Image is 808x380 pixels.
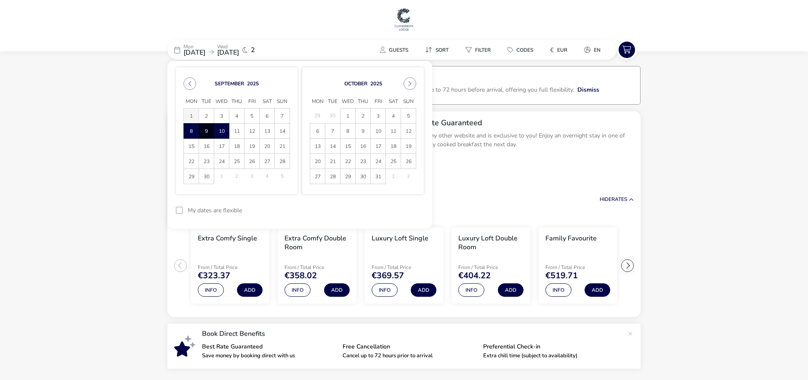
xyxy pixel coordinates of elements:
[214,139,229,154] td: 17
[341,169,355,184] span: 29
[275,95,290,108] span: Sun
[199,139,213,154] span: 16
[184,154,199,169] td: 22
[577,44,611,56] naf-pibe-menu-bar-item: en
[245,124,259,139] span: 12
[199,139,214,154] td: 16
[386,154,401,169] td: 25
[310,95,325,108] span: Mon
[351,131,634,149] p: This offer is not available on any other website and is exclusive to you! Enjoy an overnight stay...
[386,124,400,139] span: 11
[260,154,275,169] td: 27
[373,44,415,56] button: Guests
[356,124,371,139] td: 9
[184,139,198,154] span: 15
[475,47,491,53] span: Filter
[311,169,324,184] span: 27
[275,169,290,184] td: 5
[245,154,259,169] span: 26
[275,109,289,124] span: 7
[340,139,356,154] td: 15
[214,154,229,169] td: 24
[310,169,325,184] td: 27
[557,47,567,53] span: EUR
[199,108,214,124] td: 2
[356,109,370,124] span: 2
[356,95,371,108] span: Thu
[275,154,289,169] span: 28
[372,272,404,280] span: €369.57
[459,44,497,56] button: Filter
[184,169,198,184] span: 29
[550,46,554,54] i: €
[245,109,259,124] span: 5
[341,124,355,139] span: 8
[411,283,436,297] button: Add
[198,234,257,243] h3: Extra Comfy Single
[274,224,360,307] swiper-slide: 2 / 7
[202,330,624,337] p: Book Direct Benefits
[356,124,370,139] span: 9
[229,139,245,154] td: 18
[275,124,290,139] td: 14
[184,95,199,108] span: Mon
[275,108,290,124] td: 7
[345,111,641,170] div: Best Available B&B Rate GuaranteedThis offer is not available on any other website and is exclusi...
[230,109,244,124] span: 4
[184,169,199,184] td: 29
[585,283,610,297] button: Add
[247,80,259,87] button: Choose Year
[594,47,601,53] span: en
[198,283,224,297] button: Info
[260,95,275,108] span: Sat
[275,139,289,154] span: 21
[199,169,213,184] span: 30
[543,44,574,56] button: €EUR
[260,139,274,154] span: 20
[401,169,416,184] td: 2
[184,139,199,154] td: 15
[326,124,340,139] span: 7
[371,124,385,139] span: 10
[340,169,356,184] td: 29
[184,109,198,124] span: 1
[447,224,534,307] swiper-slide: 4 / 7
[386,95,401,108] span: Sat
[516,47,533,53] span: Codes
[371,154,386,169] td: 24
[373,44,418,56] naf-pibe-menu-bar-item: Guests
[401,109,415,124] span: 5
[534,224,621,307] swiper-slide: 5 / 7
[371,124,386,139] td: 10
[483,353,617,359] p: Extra chill time (subject to availability)
[260,139,275,154] td: 20
[372,265,436,270] p: From / Total Price
[229,108,245,124] td: 4
[458,272,491,280] span: €404.22
[310,108,325,124] td: 29
[404,77,416,90] button: Next Month
[275,154,290,169] td: 28
[310,154,325,169] td: 20
[310,139,325,154] td: 13
[202,353,336,359] p: Save money by booking direct with us
[284,283,311,297] button: Info
[418,44,455,56] button: Sort
[356,108,371,124] td: 2
[386,108,401,124] td: 4
[230,139,244,154] span: 18
[371,154,385,169] span: 24
[325,154,340,169] td: 21
[386,124,401,139] td: 11
[215,139,229,154] span: 17
[215,80,244,87] button: Choose Month
[260,124,275,139] td: 13
[458,234,523,252] h3: Luxury Loft Double Room
[401,108,416,124] td: 5
[340,124,356,139] td: 8
[184,154,198,169] span: 22
[217,44,239,49] p: Wed
[356,169,370,184] span: 30
[199,124,214,139] td: 9
[310,124,325,139] td: 6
